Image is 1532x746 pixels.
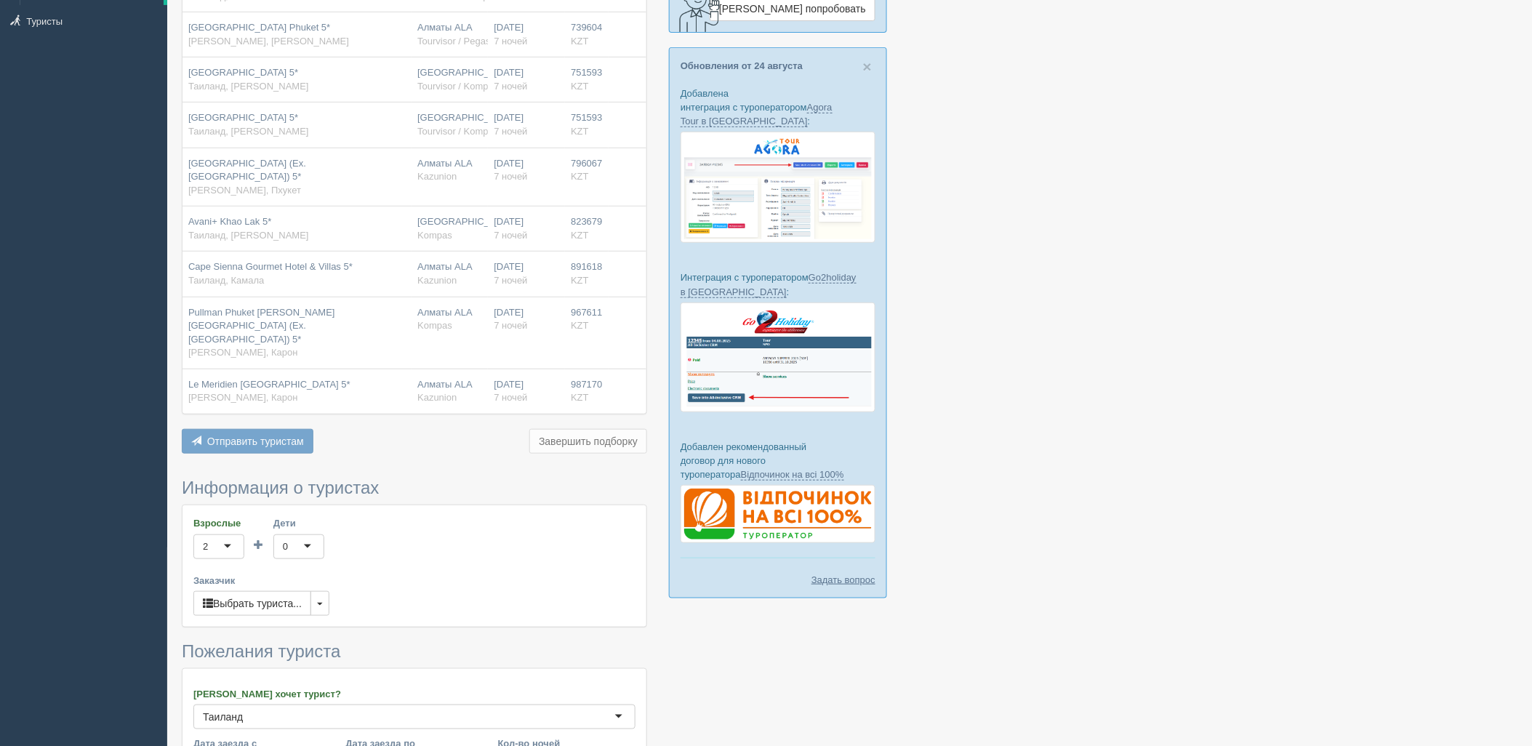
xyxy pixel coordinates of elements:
[417,230,452,241] span: Kompas
[494,392,527,403] span: 7 ночей
[571,261,602,272] span: 891618
[283,540,288,554] div: 0
[863,59,872,74] button: Close
[188,261,353,272] span: Cape Sienna Gourmet Hotel & Villas 5*
[529,429,647,454] button: Завершить подборку
[203,710,243,724] div: Таиланд
[188,126,309,137] span: Таиланд, [PERSON_NAME]
[417,392,457,403] span: Kazunion
[193,574,635,587] label: Заказчик
[571,112,602,123] span: 751593
[571,379,602,390] span: 987170
[273,516,324,530] label: Дети
[494,36,527,47] span: 7 ночей
[417,21,482,48] div: Алматы ALA
[681,102,833,127] a: Agora Tour в [GEOGRAPHIC_DATA]
[188,81,309,92] span: Таиланд, [PERSON_NAME]
[571,36,589,47] span: KZT
[182,429,313,454] button: Отправить туристам
[571,275,589,286] span: KZT
[681,272,857,297] a: Go2holiday в [GEOGRAPHIC_DATA]
[494,21,559,48] div: [DATE]
[571,171,589,182] span: KZT
[571,320,589,331] span: KZT
[494,320,527,331] span: 7 ночей
[571,22,602,33] span: 739604
[188,347,298,358] span: [PERSON_NAME], Карон
[571,126,589,137] span: KZT
[417,320,452,331] span: Kompas
[188,112,298,123] span: [GEOGRAPHIC_DATA] 5*
[494,230,527,241] span: 7 ночей
[741,469,844,481] a: Відпочинок на всі 100%
[571,81,589,92] span: KZT
[494,275,527,286] span: 7 ночей
[494,215,559,242] div: [DATE]
[571,230,589,241] span: KZT
[193,516,244,530] label: Взрослые
[417,66,482,93] div: [GEOGRAPHIC_DATA]
[188,275,264,286] span: Таиланд, Камала
[207,436,304,447] span: Отправить туристам
[417,81,519,92] span: Tourvisor / Kompas (KZ)
[681,60,803,71] a: Обновления от 24 августа
[193,687,635,701] label: [PERSON_NAME] хочет турист?
[188,36,349,47] span: [PERSON_NAME], [PERSON_NAME]
[188,67,298,78] span: [GEOGRAPHIC_DATA] 5*
[681,485,875,543] img: %D0%B4%D0%BE%D0%B3%D0%BE%D0%B2%D1%96%D1%80-%D0%B2%D1%96%D0%B4%D0%BF%D0%BE%D1%87%D0%B8%D0%BD%D0%BE...
[494,111,559,138] div: [DATE]
[571,392,589,403] span: KZT
[494,81,527,92] span: 7 ночей
[494,306,559,333] div: [DATE]
[193,591,311,616] button: Выбрать туриста...
[494,260,559,287] div: [DATE]
[182,478,647,497] h3: Информация о туристах
[681,132,875,243] img: agora-tour-%D0%B7%D0%B0%D1%8F%D0%B2%D0%BA%D0%B8-%D1%81%D1%80%D0%BC-%D0%B4%D0%BB%D1%8F-%D1%82%D1%8...
[417,215,482,242] div: [GEOGRAPHIC_DATA]
[188,158,306,183] span: [GEOGRAPHIC_DATA] (Ex. [GEOGRAPHIC_DATA]) 5*
[188,230,309,241] span: Таиланд, [PERSON_NAME]
[188,379,350,390] span: Le Meridien [GEOGRAPHIC_DATA] 5*
[571,67,602,78] span: 751593
[417,275,457,286] span: Kazunion
[494,157,559,184] div: [DATE]
[417,126,519,137] span: Tourvisor / Kompas (KZ)
[571,307,602,318] span: 967611
[681,87,875,128] p: Добавлена интеграция с туроператором :
[417,306,482,333] div: Алматы ALA
[417,36,490,47] span: Tourvisor / Pegas
[863,58,872,75] span: ×
[811,573,875,587] a: Задать вопрос
[417,378,482,405] div: Алматы ALA
[417,260,482,287] div: Алматы ALA
[188,307,335,345] span: Pullman Phuket [PERSON_NAME][GEOGRAPHIC_DATA] (Ex. [GEOGRAPHIC_DATA]) 5*
[681,440,875,481] p: Добавлен рекомендованный договор для нового туроператора
[494,171,527,182] span: 7 ночей
[494,378,559,405] div: [DATE]
[417,111,482,138] div: [GEOGRAPHIC_DATA]
[182,641,340,661] span: Пожелания туриста
[571,158,602,169] span: 796067
[681,302,875,412] img: go2holiday-bookings-crm-for-travel-agency.png
[494,66,559,93] div: [DATE]
[571,216,602,227] span: 823679
[188,185,301,196] span: [PERSON_NAME], Пхукет
[188,216,271,227] span: Avani+ Khao Lak 5*
[681,270,875,298] p: Интеграция с туроператором :
[494,126,527,137] span: 7 ночей
[188,392,298,403] span: [PERSON_NAME], Карон
[417,171,457,182] span: Kazunion
[417,157,482,184] div: Алматы ALA
[188,22,330,33] span: [GEOGRAPHIC_DATA] Phuket 5*
[203,540,208,554] div: 2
